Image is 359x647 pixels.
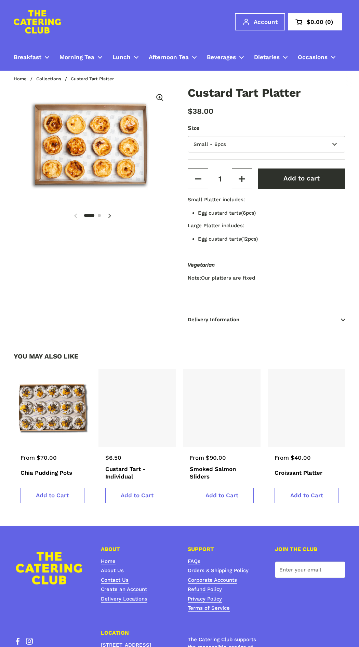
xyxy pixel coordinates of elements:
[101,547,172,552] h4: ABOUT
[188,309,345,330] span: Delivery Information
[14,353,78,360] span: YOU MAY ALSO LIKE
[188,107,213,116] span: $38.00
[198,210,256,216] span: (6pcs)
[188,87,345,99] h1: Custard Tart Platter
[290,492,323,499] span: Add to Cart
[188,223,244,229] b: Large Platter includes:
[30,77,32,81] span: /
[207,54,236,62] span: Beverages
[190,466,254,478] a: Smoked Salmon Sliders
[14,77,121,81] nav: breadcrumbs
[188,577,237,584] a: Corporate Accounts
[188,275,201,281] i: Note:
[107,49,144,65] a: Lunch
[36,492,69,499] span: Add to Cart
[201,275,255,281] span: Our platters are fixed
[105,488,169,503] button: Add to Cart
[101,586,147,593] a: Create an Account
[275,488,338,503] a: Add to Cart
[190,466,236,481] span: Smoked Salmon Sliders
[275,547,346,552] h4: JOIN THE CLUB
[188,197,245,203] b: Small Platter includes:
[198,236,241,242] span: Egg custard tarts
[205,492,238,499] span: Add to Cart
[190,454,226,461] span: From $90.00
[54,49,107,65] a: Morning Tea
[101,577,129,584] a: Contact Us
[101,630,172,636] h4: LOCATION
[258,169,345,189] button: Add to cart
[36,76,61,81] a: Collections
[144,49,202,65] a: Afternoon Tea
[9,49,54,65] a: Breakfast
[121,492,154,499] span: Add to Cart
[254,54,280,62] span: Dietaries
[101,558,116,565] a: Home
[293,49,341,65] a: Occasions
[249,49,293,65] a: Dietaries
[101,567,124,574] a: About Us
[14,76,27,81] a: Home
[183,369,261,447] a: Smoked Salmon Sliders
[21,488,84,503] a: Add to Cart
[112,54,131,62] span: Lunch
[98,369,176,447] a: Custard Tart - Individual
[298,54,328,62] span: Occasions
[14,10,61,33] img: The Catering Club
[105,454,121,461] span: $6.50
[188,547,258,552] h4: SUPPORT
[198,236,258,242] span: (12pcs)
[283,175,320,182] span: Add to cart
[188,558,200,565] a: FAQs
[14,87,171,205] img: Custard Tart Platter
[328,562,345,578] button: Submit
[188,605,230,612] a: Terms of Service
[188,262,215,268] strong: Vegetarian
[188,124,345,132] label: Size
[105,466,146,481] span: Custard Tart - Individual
[198,210,241,216] span: Egg custard tarts
[188,596,222,603] a: Privacy Policy
[190,488,254,503] a: Add to Cart
[14,54,41,62] span: Breakfast
[307,19,323,25] span: $0.00
[71,77,114,81] span: Custard Tart Platter
[188,567,249,574] a: Orders & Shipping Policy
[323,19,335,25] span: 0
[59,54,94,62] span: Morning Tea
[149,54,189,62] span: Afternoon Tea
[101,596,147,603] a: Delivery Locations
[275,469,322,477] span: Croissant Platter
[275,469,338,474] a: Croissant Platter
[105,466,169,478] a: Custard Tart - Individual
[235,13,285,30] a: Account
[65,77,67,81] span: /
[21,469,84,474] a: Chia Pudding Pots
[232,169,252,189] button: Increase quantity
[202,49,249,65] a: Beverages
[14,369,91,447] img: Chia Pudding Pots
[21,469,72,477] span: Chia Pudding Pots
[268,369,345,447] a: Croissant Platter
[188,169,208,189] button: Decrease quantity
[275,562,346,578] input: Enter your email
[188,586,222,593] a: Refund Policy
[21,454,57,461] span: From $70.00
[275,454,311,461] span: From $40.00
